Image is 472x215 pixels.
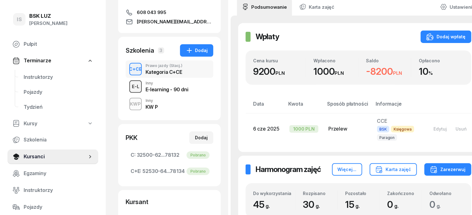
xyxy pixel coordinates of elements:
span: C+E: [131,167,141,175]
a: Terminarze [7,54,98,68]
div: Zakończono [387,191,422,196]
span: 3 [158,47,164,54]
a: Kursy [7,117,98,131]
span: Pulpit [24,40,93,48]
div: Usuń [456,126,467,131]
a: Pojazdy [19,85,98,100]
h2: Wpłaty [256,32,279,42]
div: KWP [128,100,144,108]
div: KW P [146,104,158,109]
span: Paragon [377,134,397,141]
div: Kursant [126,198,213,206]
span: 30 [303,199,323,210]
div: Wpłacono [313,58,358,63]
button: C+CEPrawo jazdy(Stacj.)Kategoria C+CE [126,60,213,78]
span: 45 [253,199,273,210]
div: 9200 [253,66,306,77]
div: Inny [146,81,188,85]
a: Kursanci [7,149,98,164]
button: Dodaj [189,131,213,144]
div: Opłacono [419,58,464,63]
div: Pobrano [187,168,210,175]
div: Pozostało [345,191,380,196]
span: Pojazdy [24,88,93,96]
span: [PERSON_NAME][EMAIL_ADDRESS][PERSON_NAME][DOMAIN_NAME] [137,18,213,26]
div: Dodaj wpłatę [426,33,466,41]
a: 608 043 995 [126,9,213,16]
span: Kursanci [24,153,87,161]
button: Karta zajęć [370,163,417,176]
small: PLN [393,70,402,76]
a: Pojazdy [7,200,98,215]
span: Kursy [24,120,37,128]
small: % [428,70,433,76]
div: Dodaj [186,47,208,54]
small: g. [316,203,320,209]
div: BSK LUZ [29,13,67,19]
button: Więcej... [332,163,362,176]
a: Instruktorzy [7,183,98,198]
div: Zarezerwuj [430,166,466,173]
a: Egzaminy [7,166,98,181]
button: Dodaj wpłatę [421,31,471,43]
span: Instruktorzy [24,73,93,81]
div: Przelew [328,125,367,133]
span: Terminarze [24,57,51,65]
small: g. [394,203,399,209]
div: PKK [126,133,137,142]
div: Szkolenia [126,46,154,55]
button: Edytuj [429,124,451,134]
div: Inny [146,99,158,103]
div: Karta zajęć [375,166,411,173]
button: E-LInnyE-learning - 90 dni [126,78,213,95]
span: 52530-64...78134 [131,167,208,175]
div: [PERSON_NAME] [29,19,67,27]
small: g. [437,203,441,209]
div: Cena kursu [253,58,306,63]
a: C+E:52530-64...78134Pobrano [126,164,213,179]
div: C+CE [127,65,145,73]
span: 0 [429,199,444,210]
div: 1000 PLN [289,125,318,133]
div: 1000 [313,66,358,77]
span: Szkolenia [24,136,93,144]
span: Księgowa [391,126,414,132]
button: KWPInnyKW P [126,95,213,113]
th: Sposób płatności [323,100,372,113]
span: C: [131,151,136,159]
span: IS [17,17,22,22]
small: g. [266,203,270,209]
button: C+CE [129,63,142,75]
div: Edytuj [434,126,447,131]
span: Tydzień [24,103,93,111]
span: 15 [345,199,363,210]
div: Więcej... [338,166,357,173]
a: C:32500-62...78132Pobrano [126,148,213,163]
th: Kwota [285,100,323,113]
a: Szkolenia [7,132,98,147]
button: KWP [129,98,142,110]
div: Pobrano [187,151,210,159]
small: g. [356,203,360,209]
a: Tydzień [19,100,98,115]
div: -8200 [366,66,411,77]
span: 6 cze 2025 [253,126,280,132]
div: 10 [419,66,464,77]
span: (Stacj.) [169,64,183,68]
div: Kategoria C+CE [146,69,183,74]
small: PLN [275,70,285,76]
span: 0 [387,199,402,210]
div: Prawo jazdy [146,64,183,68]
a: Instruktorzy [19,70,98,85]
span: Pojazdy [24,203,93,211]
span: CCE [377,118,387,124]
div: E-learning - 90 dni [146,87,188,92]
span: 608 043 995 [137,9,166,16]
div: Odwołano [429,191,464,196]
span: Instruktorzy [24,186,93,194]
div: Do wykorzystania [253,191,295,196]
div: Saldo [366,58,411,63]
span: 32500-62...78132 [131,151,208,159]
small: PLN [335,70,344,76]
div: E-L [129,83,142,90]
